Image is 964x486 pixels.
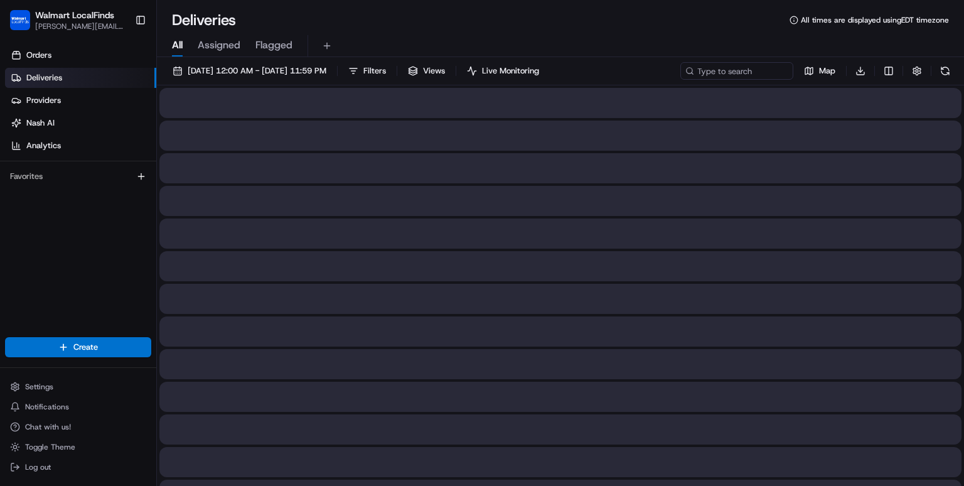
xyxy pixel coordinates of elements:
[423,65,445,77] span: Views
[56,132,173,142] div: We're available if you need us!
[104,194,109,204] span: •
[5,68,156,88] a: Deliveries
[402,62,451,80] button: Views
[13,163,84,173] div: Past conversations
[5,5,130,35] button: Walmart LocalFindsWalmart LocalFinds[PERSON_NAME][EMAIL_ADDRESS][PERSON_NAME][DOMAIN_NAME]
[25,422,71,432] span: Chat with us!
[198,38,240,53] span: Assigned
[26,95,61,106] span: Providers
[167,62,332,80] button: [DATE] 12:00 AM - [DATE] 11:59 PM
[798,62,841,80] button: Map
[5,90,156,111] a: Providers
[10,10,30,30] img: Walmart LocalFinds
[73,342,98,353] span: Create
[25,229,35,239] img: 1736555255976-a54dd68f-1ca7-489b-9aae-adbdc363a1c4
[106,281,116,291] div: 💻
[195,160,228,175] button: See all
[88,310,152,320] a: Powered byPylon
[461,62,545,80] button: Live Monitoring
[13,12,38,37] img: Nash
[26,50,51,61] span: Orders
[363,65,386,77] span: Filters
[26,140,61,151] span: Analytics
[101,275,206,298] a: 💻API Documentation
[13,216,33,236] img: Masood Aslam
[35,9,114,21] button: Walmart LocalFinds
[172,38,183,53] span: All
[111,228,137,238] span: [DATE]
[172,10,236,30] h1: Deliveries
[26,119,49,142] img: 9188753566659_6852d8bf1fb38e338040_72.png
[104,228,109,238] span: •
[25,402,69,412] span: Notifications
[5,398,151,416] button: Notifications
[13,182,33,202] img: Anthony Trinh
[13,281,23,291] div: 📗
[5,113,156,133] a: Nash AI
[5,418,151,436] button: Chat with us!
[111,194,137,204] span: [DATE]
[8,275,101,298] a: 📗Knowledge Base
[5,378,151,396] button: Settings
[39,228,102,238] span: [PERSON_NAME]
[680,62,793,80] input: Type to search
[255,38,292,53] span: Flagged
[482,65,539,77] span: Live Monitoring
[5,458,151,476] button: Log out
[13,50,228,70] p: Welcome 👋
[5,45,156,65] a: Orders
[5,136,156,156] a: Analytics
[819,65,835,77] span: Map
[213,123,228,138] button: Start new chat
[56,119,206,132] div: Start new chat
[5,438,151,456] button: Toggle Theme
[33,80,207,94] input: Clear
[5,166,151,186] div: Favorites
[936,62,954,80] button: Refresh
[26,72,62,84] span: Deliveries
[25,280,96,293] span: Knowledge Base
[25,462,51,472] span: Log out
[5,337,151,357] button: Create
[26,117,55,129] span: Nash AI
[125,311,152,320] span: Pylon
[25,382,53,392] span: Settings
[119,280,201,293] span: API Documentation
[188,65,326,77] span: [DATE] 12:00 AM - [DATE] 11:59 PM
[343,62,392,80] button: Filters
[35,21,125,31] button: [PERSON_NAME][EMAIL_ADDRESS][PERSON_NAME][DOMAIN_NAME]
[801,15,949,25] span: All times are displayed using EDT timezone
[13,119,35,142] img: 1736555255976-a54dd68f-1ca7-489b-9aae-adbdc363a1c4
[25,442,75,452] span: Toggle Theme
[39,194,102,204] span: [PERSON_NAME]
